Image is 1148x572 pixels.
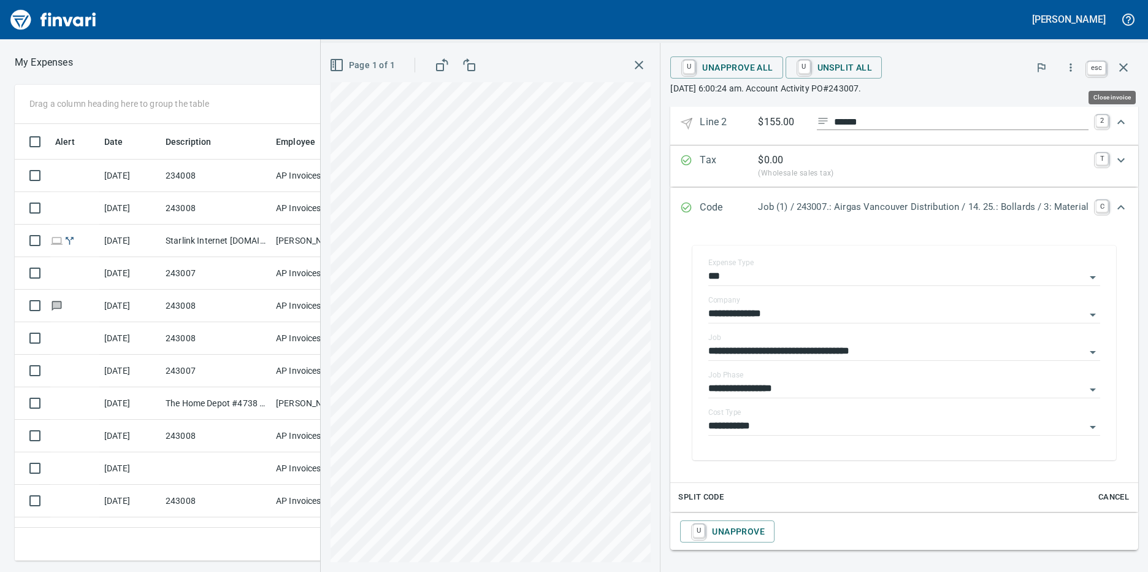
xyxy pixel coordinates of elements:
button: More [1057,54,1084,81]
p: [DATE] 6:00:24 am. Account Activity PO#243007. [670,82,1138,95]
span: Online transaction [50,236,63,244]
td: 243007 [161,355,271,387]
span: Unapprove All [680,57,773,78]
button: UUnsplit All [786,56,882,79]
label: Job [708,334,721,342]
span: Description [166,134,228,149]
span: Date [104,134,123,149]
div: Expand [670,102,1138,145]
td: AP Invoices [271,257,363,290]
td: AP Invoices [271,420,363,452]
td: 243008 [161,485,271,517]
td: 243008 [161,517,271,550]
p: Code [700,200,758,216]
a: 2 [1096,115,1108,127]
td: 243008 [161,420,271,452]
button: Split Code [675,488,727,507]
a: U [683,60,695,74]
span: Employee [276,134,315,149]
td: AP Invoices [271,160,363,192]
label: Cost Type [708,409,741,417]
td: [DATE] [99,192,161,225]
button: Open [1084,344,1101,361]
a: C [1096,200,1108,212]
td: [DATE] [99,452,161,485]
button: [PERSON_NAME] [1029,10,1109,29]
td: [DATE] [99,485,161,517]
span: Date [104,134,139,149]
td: AP Invoices [271,192,363,225]
p: Tax [700,153,758,180]
button: UUnapprove All [670,56,783,79]
span: Alert [55,134,91,149]
td: AP Invoices [271,322,363,355]
td: [DATE] [99,160,161,192]
td: [DATE] [99,355,161,387]
label: Company [708,297,740,304]
td: [PERSON_NAME] [271,225,363,257]
td: [DATE] [99,517,161,550]
div: Expand [670,228,1138,512]
button: Open [1084,269,1101,286]
a: U [693,524,705,538]
p: (Wholesale sales tax) [758,168,1089,180]
td: AP Invoices [271,355,363,387]
td: [DATE] [99,420,161,452]
a: T [1096,153,1108,165]
p: Line 2 [700,115,758,133]
td: [DATE] [99,257,161,290]
td: The Home Depot #4738 [GEOGRAPHIC_DATA] [GEOGRAPHIC_DATA] [161,387,271,420]
a: esc [1087,61,1106,75]
td: AP Invoices [271,517,363,550]
button: Open [1084,306,1101,323]
div: Expand [670,145,1138,187]
span: Cancel [1097,490,1130,504]
td: AP Invoices [271,290,363,322]
button: Open [1084,419,1101,436]
a: U [798,60,810,74]
td: 243007 [161,257,271,290]
td: AP Invoices [271,452,363,485]
td: [PERSON_NAME] [271,387,363,420]
td: 243008 [161,290,271,322]
p: $155.00 [758,115,807,130]
td: [DATE] [99,387,161,420]
td: [DATE] [99,290,161,322]
td: 234008 [161,160,271,192]
p: My Expenses [15,55,73,70]
label: Expense Type [708,260,754,267]
td: 243008 [161,322,271,355]
span: Page 1 of 1 [332,58,395,73]
p: Job (1) / 243007.: Airgas Vancouver Distribution / 14. 25.: Bollards / 3: Material [758,200,1089,214]
span: Unsplit All [795,57,872,78]
span: Split Code [678,490,724,504]
div: Expand [670,188,1138,228]
span: Alert [55,134,75,149]
span: Unapprove [690,521,765,542]
button: Cancel [1094,488,1133,507]
span: Description [166,134,212,149]
img: Finvari [7,5,99,34]
nav: breadcrumb [15,55,73,70]
td: [DATE] [99,322,161,355]
label: Job Phase [708,372,743,379]
p: $ 0.00 [758,153,783,168]
td: 243008 [161,192,271,225]
td: AP Invoices [271,485,363,517]
span: Split transaction [63,236,76,244]
p: Drag a column heading here to group the table [29,98,209,110]
h5: [PERSON_NAME] [1032,13,1106,26]
button: Flag [1028,54,1055,81]
td: [DATE] [99,225,161,257]
button: UUnapprove [680,520,775,543]
button: Page 1 of 1 [327,54,400,77]
td: Starlink Internet [DOMAIN_NAME] CA - Airgas [161,225,271,257]
span: Employee [276,134,331,149]
span: Has messages [50,301,63,309]
div: Expand [670,513,1138,550]
button: Open [1084,381,1101,398]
